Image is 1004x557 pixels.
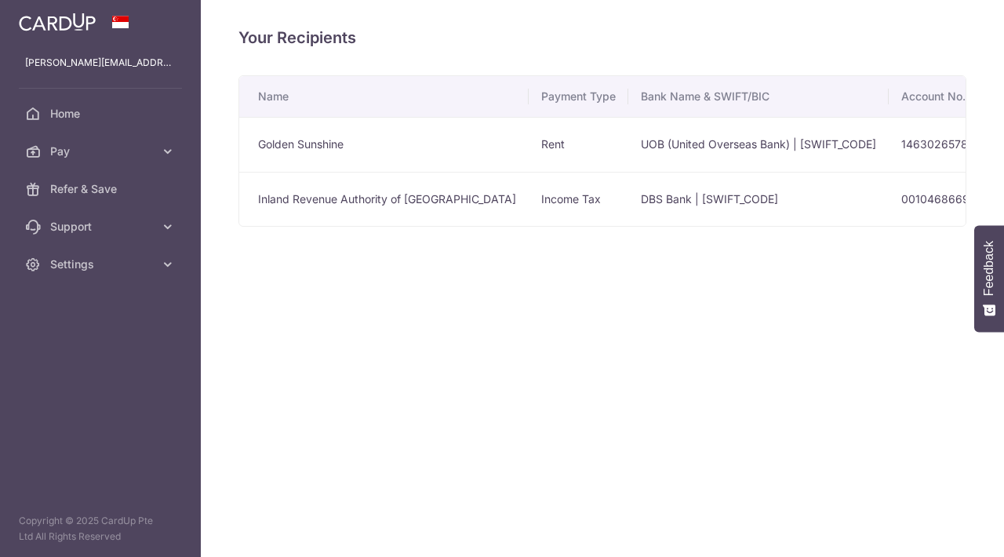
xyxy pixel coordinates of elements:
span: Settings [50,257,154,272]
td: Income Tax [529,172,628,227]
th: Bank Name & SWIFT/BIC [628,76,889,117]
h4: Your Recipients [238,25,966,50]
th: Payment Type [529,76,628,117]
td: UOB (United Overseas Bank) | [SWIFT_CODE] [628,117,889,172]
td: 0010468669 [889,172,982,227]
span: Refer & Save [50,181,154,197]
td: 1463026578 [889,117,982,172]
td: Rent [529,117,628,172]
td: Inland Revenue Authority of [GEOGRAPHIC_DATA] [239,172,529,227]
span: Feedback [982,241,996,296]
td: DBS Bank | [SWIFT_CODE] [628,172,889,227]
p: [PERSON_NAME][EMAIL_ADDRESS][DOMAIN_NAME] [25,55,176,71]
th: Name [239,76,529,117]
td: Golden Sunshine [239,117,529,172]
span: Home [50,106,154,122]
img: CardUp [19,13,96,31]
span: Pay [50,144,154,159]
th: Account No. [889,76,982,117]
span: Support [50,219,154,235]
button: Feedback - Show survey [974,225,1004,332]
